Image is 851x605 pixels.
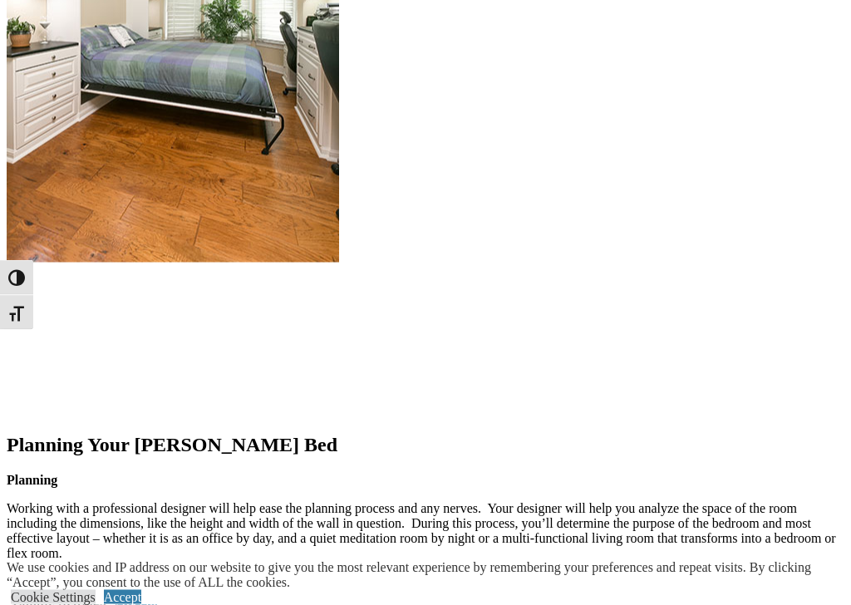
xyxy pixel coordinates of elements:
[7,434,844,456] h2: Planning Your [PERSON_NAME] Bed
[104,590,141,604] a: Accept
[11,590,96,604] a: Cookie Settings
[7,501,844,561] p: Working with a professional designer will help ease the planning process and any nerves. Your des...
[7,560,851,590] div: We use cookies and IP address on our website to give you the most relevant experience by remember...
[7,473,57,487] strong: Planning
